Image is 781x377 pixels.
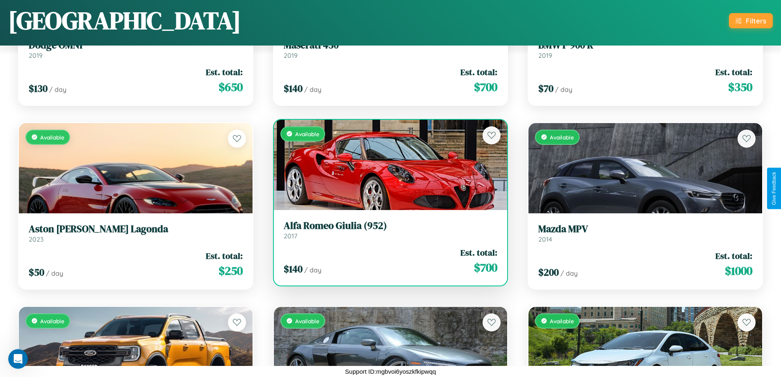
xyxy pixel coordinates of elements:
div: Give Feedback [771,172,777,205]
span: / day [46,269,63,277]
a: Dodge OMNI2019 [29,39,243,59]
h3: Maserati 430 [284,39,498,51]
a: Alfa Romeo Giulia (952)2017 [284,220,498,240]
span: 2023 [29,235,43,243]
h3: Mazda MPV [538,223,752,235]
span: Available [295,130,319,137]
p: Support ID: mgbvoi6yoszkfkipwqq [345,366,436,377]
span: / day [560,269,578,277]
span: Available [40,318,64,324]
span: $ 350 [728,79,752,95]
a: Mazda MPV2014 [538,223,752,243]
span: $ 200 [538,265,559,279]
span: Available [295,318,319,324]
span: 2014 [538,235,552,243]
a: Aston [PERSON_NAME] Lagonda2023 [29,223,243,243]
span: Est. total: [715,250,752,262]
span: / day [555,85,572,94]
span: Available [550,134,574,141]
button: Filters [729,13,773,28]
h3: BMW F 900 R [538,39,752,51]
span: $ 140 [284,82,303,95]
span: $ 140 [284,262,303,276]
span: 2017 [284,232,297,240]
span: 2019 [29,51,43,59]
h1: [GEOGRAPHIC_DATA] [8,4,241,37]
h3: Alfa Romeo Giulia (952) [284,220,498,232]
h3: Dodge OMNI [29,39,243,51]
span: Available [40,134,64,141]
span: $ 700 [474,259,497,276]
span: Est. total: [460,247,497,258]
span: / day [49,85,66,94]
span: $ 70 [538,82,553,95]
span: Est. total: [460,66,497,78]
h3: Aston [PERSON_NAME] Lagonda [29,223,243,235]
span: Est. total: [206,250,243,262]
span: / day [304,85,321,94]
iframe: Intercom live chat [8,349,28,369]
span: $ 250 [219,263,243,279]
div: Filters [746,16,766,25]
span: $ 700 [474,79,497,95]
span: 2019 [538,51,552,59]
span: $ 1000 [725,263,752,279]
span: Available [550,318,574,324]
span: Est. total: [206,66,243,78]
span: $ 650 [219,79,243,95]
a: BMW F 900 R2019 [538,39,752,59]
span: $ 130 [29,82,48,95]
span: / day [304,266,321,274]
span: Est. total: [715,66,752,78]
span: $ 50 [29,265,44,279]
span: 2019 [284,51,298,59]
a: Maserati 4302019 [284,39,498,59]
